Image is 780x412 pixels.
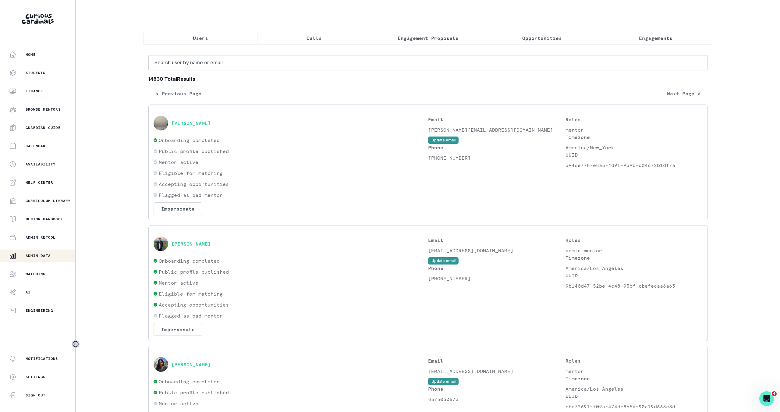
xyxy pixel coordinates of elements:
[159,378,220,385] p: Onboarding completed
[26,393,46,398] p: Sign Out
[428,144,565,151] p: Phone
[565,392,703,400] p: UUID
[428,116,565,123] p: Email
[154,323,202,336] button: Impersonate
[26,180,53,185] p: Help Center
[565,375,703,382] p: Timezone
[26,217,63,222] p: Mentor Handbook
[565,133,703,141] p: Timezone
[522,34,562,42] p: Opportunities
[565,247,703,254] p: admin,mentor
[26,253,51,258] p: Admin Data
[307,34,322,42] p: Calls
[154,202,202,215] button: Impersonate
[159,312,223,319] p: Flagged as bad mentor
[428,378,459,385] button: Update email
[565,403,703,410] p: cbe72691-709a-474d-865a-90a19d668c8d
[428,368,565,375] p: [EMAIL_ADDRESS][DOMAIN_NAME]
[565,265,703,272] p: America/Los_Angeles
[171,361,211,368] button: [PERSON_NAME]
[428,137,459,144] button: Update email
[772,391,777,396] span: 4
[159,137,220,144] p: Onboarding completed
[72,340,80,348] button: Toggle sidebar
[26,162,55,167] p: Availability
[428,357,565,364] p: Email
[428,236,565,244] p: Email
[26,375,46,379] p: Settings
[148,75,708,83] b: 14830 Total Results
[428,257,459,265] button: Update email
[428,126,565,133] p: [PERSON_NAME][EMAIL_ADDRESS][DOMAIN_NAME]
[26,356,58,361] p: Notifications
[159,169,223,177] p: Eligible for matching
[428,275,565,282] p: [PHONE_NUMBER]
[159,268,229,275] p: Public profile published
[159,158,198,166] p: Mentor active
[148,87,209,100] button: < Previous Page
[159,180,229,188] p: Accepting opportunities
[639,34,672,42] p: Engagements
[159,191,223,199] p: Flagged as bad mentor
[565,368,703,375] p: mentor
[193,34,208,42] p: Users
[26,308,53,313] p: Engineering
[565,116,703,123] p: Roles
[565,151,703,158] p: UUID
[565,282,703,289] p: 9b140d47-52be-4c48-95bf-cbefecaa6a63
[26,144,46,148] p: Calendar
[26,89,43,94] p: Finance
[159,147,229,155] p: Public profile published
[759,391,774,406] iframe: Intercom live chat
[428,396,565,403] p: 8573030673
[565,254,703,261] p: Timezone
[428,385,565,392] p: Phone
[660,87,708,100] button: Next Page >
[26,52,36,57] p: Home
[22,14,54,24] img: Curious Cardinals Logo
[428,265,565,272] p: Phone
[26,70,46,75] p: Students
[565,357,703,364] p: Roles
[171,241,211,247] button: [PERSON_NAME]
[26,272,46,276] p: Matching
[26,198,71,203] p: Curriculum Library
[159,279,198,286] p: Mentor active
[159,400,198,407] p: Mentor active
[565,162,703,169] p: 394ce778-e8a5-4d91-939b-d04c72b1df7a
[159,290,223,297] p: Eligible for matching
[26,107,61,112] p: Browse Mentors
[565,272,703,279] p: UUID
[159,389,229,396] p: Public profile published
[565,236,703,244] p: Roles
[171,120,211,126] button: [PERSON_NAME]
[565,144,703,151] p: America/New_York
[428,154,565,162] p: [PHONE_NUMBER]
[398,34,459,42] p: Engagement Proposals
[159,257,220,265] p: Onboarding completed
[565,385,703,392] p: America/Los_Angeles
[159,301,229,308] p: Accepting opportunities
[26,125,61,130] p: Guardian Guide
[428,247,565,254] p: [EMAIL_ADDRESS][DOMAIN_NAME]
[565,126,703,133] p: mentor
[26,235,55,240] p: Admin Retool
[26,290,30,295] p: AI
